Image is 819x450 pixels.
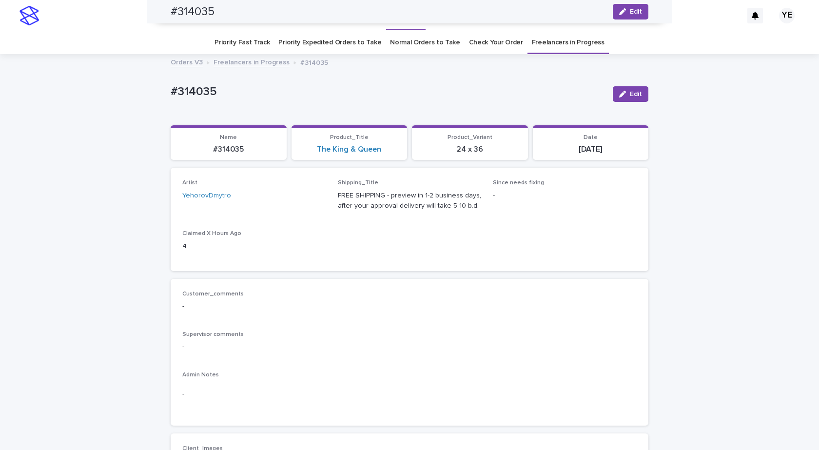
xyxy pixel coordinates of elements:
[214,31,270,54] a: Priority Fast Track
[182,372,219,378] span: Admin Notes
[779,8,795,23] div: YE
[19,6,39,25] img: stacker-logo-s-only.png
[493,191,637,201] p: -
[418,145,522,154] p: 24 x 36
[584,135,598,140] span: Date
[390,31,460,54] a: Normal Orders to Take
[182,180,197,186] span: Artist
[278,31,381,54] a: Priority Expedited Orders to Take
[182,291,244,297] span: Customer_comments
[532,31,604,54] a: Freelancers in Progress
[182,301,637,312] p: -
[182,332,244,337] span: Supervisor comments
[338,191,482,211] p: FREE SHIPPING - preview in 1-2 business days, after your approval delivery will take 5-10 b.d.
[469,31,523,54] a: Check Your Order
[182,342,637,352] p: -
[182,241,326,252] p: 4
[182,389,637,399] p: -
[300,57,328,67] p: #314035
[182,191,231,201] a: YehorovDmytro
[613,86,648,102] button: Edit
[171,85,605,99] p: #314035
[317,145,381,154] a: The King & Queen
[220,135,237,140] span: Name
[630,91,642,98] span: Edit
[448,135,492,140] span: Product_Variant
[176,145,281,154] p: #314035
[493,180,544,186] span: Since needs fixing
[338,180,378,186] span: Shipping_Title
[330,135,369,140] span: Product_Title
[214,56,290,67] a: Freelancers in Progress
[171,56,203,67] a: Orders V3
[539,145,643,154] p: [DATE]
[182,231,241,236] span: Claimed X Hours Ago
